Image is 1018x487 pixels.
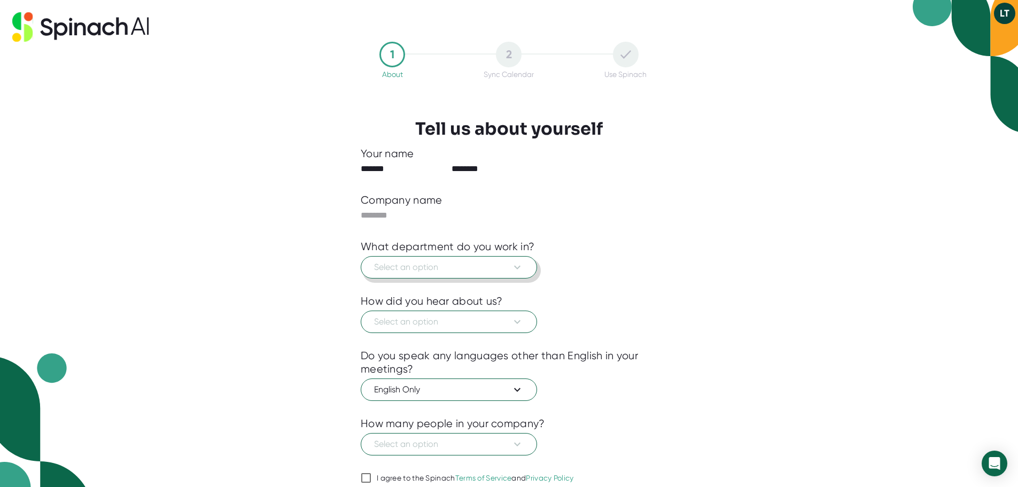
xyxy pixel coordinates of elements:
h3: Tell us about yourself [415,119,603,139]
div: Company name [361,194,442,207]
div: How many people in your company? [361,417,545,430]
div: How did you hear about us? [361,295,503,308]
div: Do you speak any languages other than English in your meetings? [361,349,657,376]
span: Select an option [374,261,524,274]
div: Open Intercom Messenger [982,451,1007,476]
a: Terms of Service [455,474,512,482]
div: 1 [379,42,405,67]
button: LT [994,3,1015,24]
span: English Only [374,383,524,396]
span: Select an option [374,315,524,328]
div: 2 [496,42,522,67]
div: I agree to the Spinach and [377,474,574,483]
div: Your name [361,147,657,160]
button: Select an option [361,433,537,455]
button: Select an option [361,256,537,279]
div: Sync Calendar [484,70,534,79]
button: Select an option [361,311,537,333]
div: Use Spinach [604,70,647,79]
a: Privacy Policy [526,474,573,482]
div: About [382,70,403,79]
button: English Only [361,378,537,401]
span: Select an option [374,438,524,451]
div: What department do you work in? [361,240,534,253]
